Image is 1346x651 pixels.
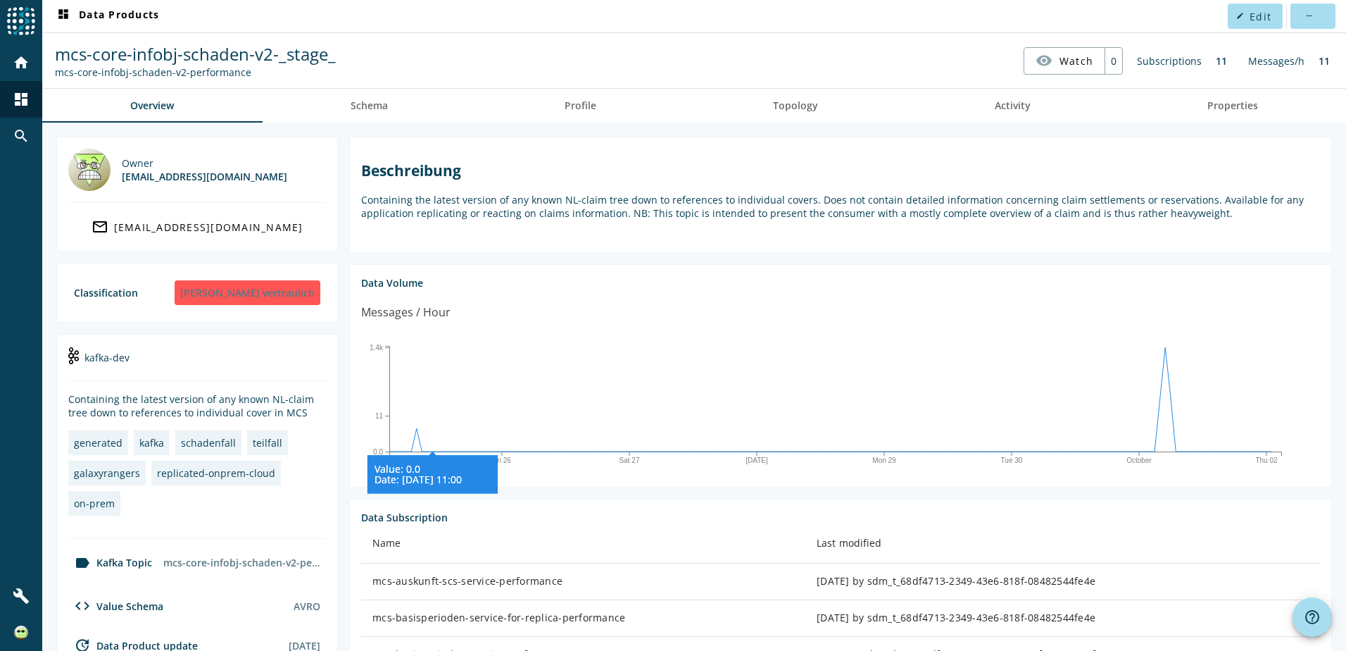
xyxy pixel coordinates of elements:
[13,128,30,144] mat-icon: search
[375,462,420,476] tspan: Value: 0.0
[92,218,108,235] mat-icon: mail_outline
[361,193,1320,220] p: Containing the latest version of any known NL-claim tree down to references to individual covers....
[1126,457,1152,464] text: October
[74,286,138,299] div: Classification
[361,276,1320,290] div: Data Volume
[1312,47,1337,75] div: 11
[49,4,165,29] button: Data Products
[74,597,91,614] mat-icon: code
[122,170,287,183] div: [EMAIL_ADDRESS][DOMAIN_NAME]
[1255,457,1278,464] text: Thu 02
[1036,52,1052,69] mat-icon: visibility
[1228,4,1283,29] button: Edit
[13,91,30,108] mat-icon: dashboard
[805,564,1320,600] td: [DATE] by sdm_t_68df4713-2349-43e6-818f-08482544fe4e
[370,344,384,352] text: 1.4k
[14,626,28,640] img: 8ed1b500aa7f3b22211e874aaf9d1e0e
[995,101,1031,111] span: Activity
[68,346,326,381] div: kafka-dev
[805,524,1320,564] th: Last modified
[114,221,303,234] div: [EMAIL_ADDRESS][DOMAIN_NAME]
[1304,609,1321,626] mat-icon: help_outline
[361,161,1320,180] h2: Beschreibung
[68,554,152,571] div: Kafka Topic
[361,511,1320,524] div: Data Subscription
[565,101,596,111] span: Profile
[13,54,30,71] mat-icon: home
[1209,47,1234,75] div: 11
[1001,457,1023,464] text: Tue 30
[68,392,326,419] div: Containing the latest version of any known NL-claim tree down to references to individual cover i...
[1304,12,1312,20] mat-icon: more_horiz
[55,8,159,25] span: Data Products
[619,457,640,464] text: Sat 27
[68,347,79,364] img: kafka-dev
[13,588,30,604] mat-icon: build
[1059,49,1093,73] span: Watch
[805,600,1320,637] td: [DATE] by sdm_t_68df4713-2349-43e6-818f-08482544fe4e
[1207,101,1258,111] span: Properties
[55,42,336,66] span: mcs-core-infobj-schaden-v2-_stage_
[1105,48,1122,74] div: 0
[55,8,72,25] mat-icon: dashboard
[7,7,35,35] img: spoud-logo.svg
[372,574,794,588] div: mcs-auskunft-scs-service-performance
[68,214,326,240] a: [EMAIL_ADDRESS][DOMAIN_NAME]
[74,497,115,510] div: on-prem
[773,101,818,111] span: Topology
[181,436,236,449] div: schadenfall
[253,436,282,449] div: teilfall
[157,466,275,480] div: replicated-onprem-cloud
[872,457,896,464] text: Mon 29
[68,597,163,614] div: Value Schema
[1130,47,1209,75] div: Subscriptions
[375,412,384,420] text: 11
[55,66,336,79] div: Kafka Topic: mcs-core-infobj-schaden-v2-performance
[1250,10,1271,23] span: Edit
[68,149,111,191] img: galaxyrangers@mobi.ch
[74,554,91,571] mat-icon: label
[122,156,287,170] div: Owner
[351,101,388,111] span: Schema
[158,550,326,575] div: mcs-core-infobj-schaden-v2-performance
[1236,12,1244,20] mat-icon: edit
[372,611,794,625] div: mcs-basisperioden-service-for-replica-performance
[361,304,451,321] div: Messages / Hour
[746,457,768,464] text: [DATE]
[74,466,140,480] div: galaxyrangers
[175,280,320,305] div: [PERSON_NAME] vertraulich
[375,473,462,486] tspan: Date: [DATE] 11:00
[74,436,122,449] div: generated
[493,457,511,464] text: Fri 26
[361,524,805,564] th: Name
[130,101,174,111] span: Overview
[1024,48,1105,73] button: Watch
[1241,47,1312,75] div: Messages/h
[139,436,164,449] div: kafka
[373,448,383,456] text: 0.0
[294,600,320,613] div: AVRO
